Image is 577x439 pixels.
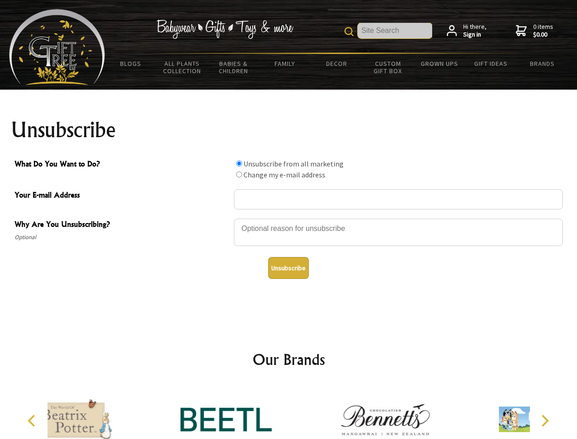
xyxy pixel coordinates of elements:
[244,159,344,168] label: Unsubscribe from all marketing
[463,23,487,39] span: Hi there,
[236,171,242,177] input: What Do You Want to Do?
[234,219,563,246] textarea: Why Are You Unsubscribing?
[11,119,566,141] h1: Unsubscribe
[413,54,465,73] a: Grown Ups
[156,20,293,39] img: Babywear - Gifts - Toys & more
[9,9,105,85] img: Babyware - Gifts - Toys and more...
[15,232,229,243] span: Optional
[236,161,242,166] input: What Do You Want to Do?
[465,54,517,73] a: Gift Ideas
[157,54,208,80] a: All Plants Collection
[517,54,568,73] a: Brands
[311,54,362,73] a: Decor
[18,348,559,370] h2: Our Brands
[259,54,311,73] a: Family
[344,27,354,36] img: product search
[23,411,43,431] button: Previous
[208,54,259,80] a: Babies & Children
[358,23,432,38] input: Site Search
[447,23,487,39] a: Hi there,Sign in
[105,54,157,73] a: BLOGS
[535,411,555,431] button: Next
[15,158,229,171] span: What Do You Want to Do?
[244,170,325,179] label: Change my e-mail address
[15,189,229,203] span: Your E-mail Address
[533,31,553,39] strong: $0.00
[516,23,553,39] a: 0 items$0.00
[533,22,553,39] span: 0 items
[463,31,487,39] strong: Sign in
[268,257,309,279] button: Unsubscribe
[15,219,229,232] span: Why Are You Unsubscribing?
[234,189,563,209] input: Your E-mail Address
[362,54,414,80] a: Custom Gift Box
